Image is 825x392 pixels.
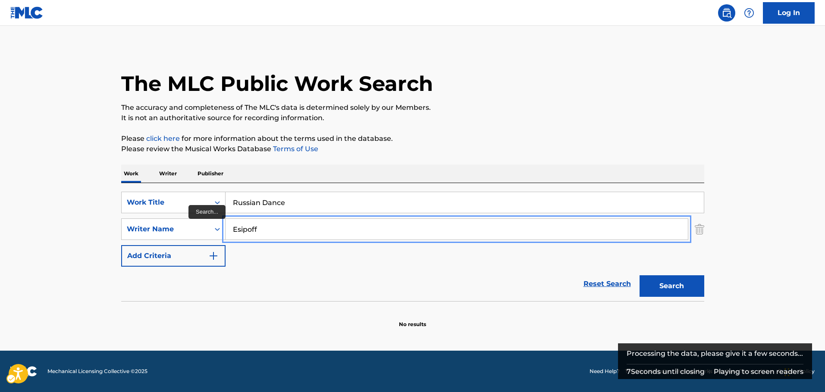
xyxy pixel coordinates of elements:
[579,274,635,293] a: Reset Search
[590,367,620,375] a: Need Help?
[121,165,141,183] p: Work
[627,367,631,376] span: 7
[157,165,179,183] p: Writer
[399,310,426,328] p: No results
[695,218,704,240] img: Delete Criterion
[226,192,704,213] input: Search...
[721,8,732,18] img: search
[627,343,804,364] div: Processing the data, please give it a few seconds...
[121,144,704,154] p: Please review the Musical Works Database
[10,366,37,376] img: logo
[121,113,704,123] p: It is not an authoritative source for recording information.
[10,6,44,19] img: MLC Logo
[271,145,318,153] a: Terms of Use
[121,134,704,144] p: Please for more information about the terms used in the database.
[208,251,219,261] img: 9d2ae6d4665cec9f34b9.svg
[121,103,704,113] p: The accuracy and completeness of The MLC's data is determined solely by our Members.
[121,245,226,267] button: Add Criteria
[744,8,754,18] img: help
[640,275,704,297] button: Search
[195,165,226,183] p: Publisher
[226,219,688,240] input: Search...
[763,2,815,24] a: Log In
[146,134,180,143] a: Music industry terminology | mechanical licensing collective
[121,71,433,96] h1: The MLC Public Work Search
[47,367,147,375] span: Mechanical Licensing Collective © 2025
[127,224,204,234] div: Writer Name
[127,197,204,208] div: Work Title
[121,192,704,301] form: Search Form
